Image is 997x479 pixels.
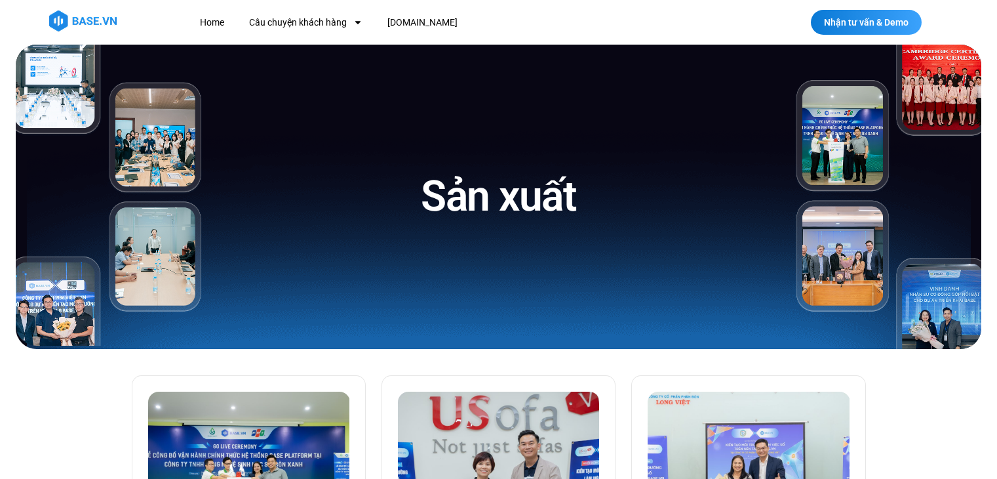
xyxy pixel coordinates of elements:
[824,18,909,27] span: Nhận tư vấn & Demo
[190,10,698,35] nav: Menu
[811,10,922,35] a: Nhận tư vấn & Demo
[190,10,234,35] a: Home
[378,10,467,35] a: [DOMAIN_NAME]
[239,10,372,35] a: Câu chuyện khách hàng
[421,169,576,224] h1: Sản xuất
